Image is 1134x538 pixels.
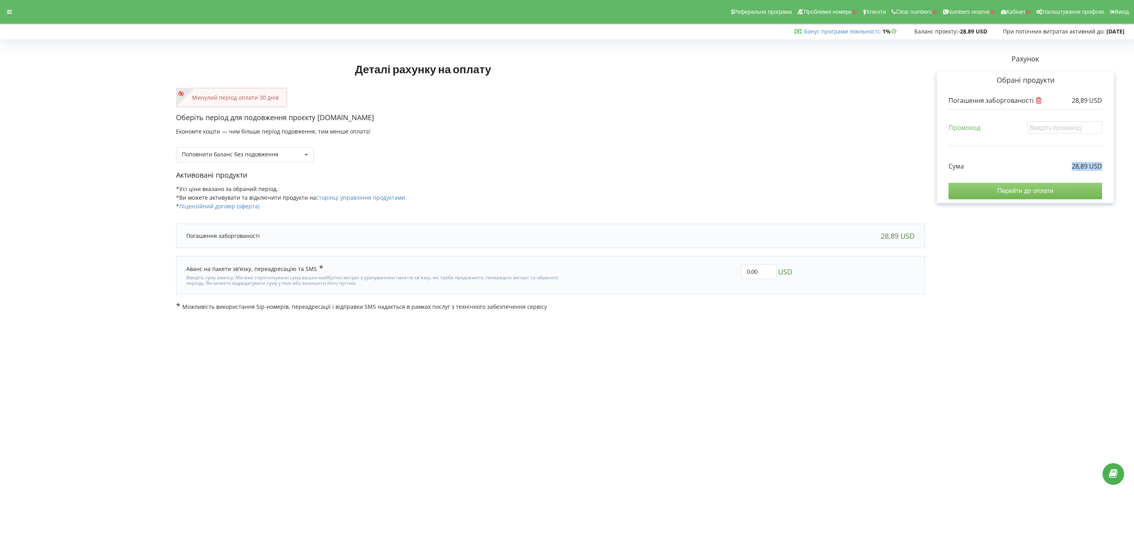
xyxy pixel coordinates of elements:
[176,128,371,135] span: Економте кошти — чим більше період подовження, тим менше оплата!
[867,9,886,15] span: Клієнти
[186,232,260,240] p: Погашення заборгованості
[1006,9,1026,15] span: Кабінет
[881,232,915,240] div: 28,89 USD
[882,28,899,35] strong: 1%
[804,28,879,35] a: Бонус програми лояльності
[316,194,407,201] a: сторінці управління продуктами.
[176,185,278,193] span: *Усі ціни вказано за обраний період.
[914,28,958,35] span: Баланс проєкту:
[804,28,881,35] span: :
[1027,121,1102,134] input: Введіть промокод
[176,194,407,201] span: *Ви можете активувати та відключити продукти на
[949,183,1102,199] input: Перейти до оплати
[1115,9,1129,15] span: Вихід
[176,170,925,180] p: Активовані продукти
[179,202,259,210] a: Ліцензійний договір (оферта)
[948,9,990,15] span: Numbers reserve
[1106,28,1125,35] strong: [DATE]
[176,113,925,123] p: Оберіть період для подовження проєкту [DOMAIN_NAME]
[734,9,792,15] span: Реферальна програма
[949,96,1044,105] p: Погашення заборгованості
[949,162,964,171] p: Сума
[804,9,852,15] span: Проблемні номери
[176,50,671,88] h1: Деталі рахунку на оплату
[1072,96,1102,105] p: 28,89 USD
[925,54,1126,64] p: Рахунок
[1003,28,1105,35] span: При поточних витратах активний до:
[778,264,792,279] span: USD
[186,273,561,286] div: Введіть суму авансу. Ми вже спрогнозували суму ваших майбутніх витрат з урахуванням пакетів зв'яз...
[949,75,1102,85] p: Обрані продукти
[958,28,987,35] strong: -28,89 USD
[176,302,925,311] p: Можливість використання Sip-номерів, переадресації і відправки SMS надається в рамках послуг з те...
[1072,162,1102,171] p: 28,89 USD
[186,264,323,273] div: Аванс на пакети зв'язку, переадресацію та SMS
[184,94,279,102] p: Минулий період оплати 30 днів
[896,9,932,15] span: Clear numbers
[182,152,278,157] div: Поповнити баланс без подовження
[949,123,980,132] p: Промокод
[1042,9,1104,15] span: Налаштування профілю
